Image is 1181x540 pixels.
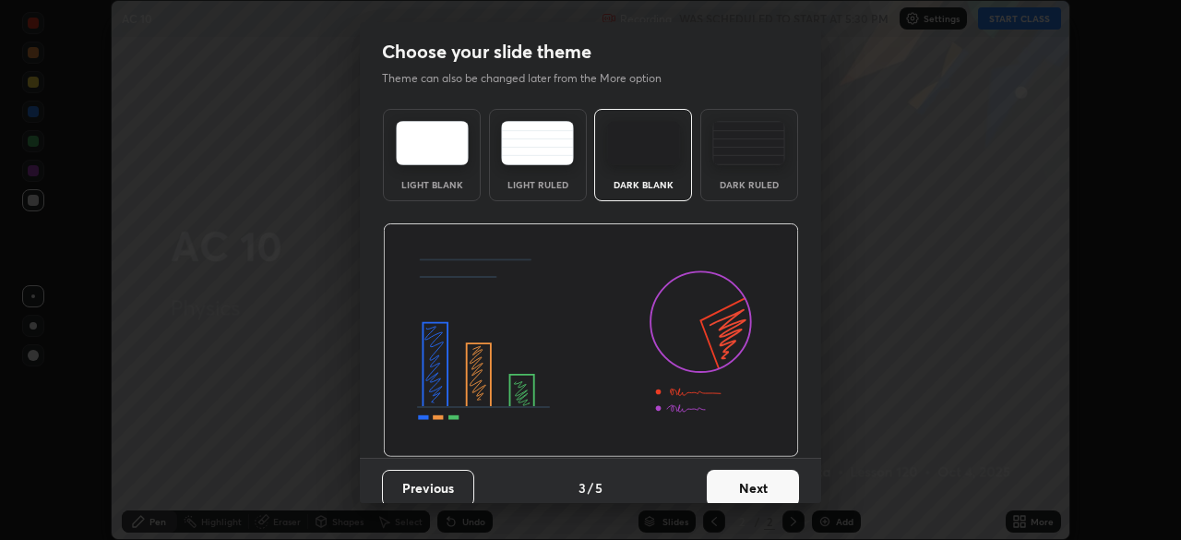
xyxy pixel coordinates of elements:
img: lightRuledTheme.5fabf969.svg [501,121,574,165]
button: Previous [382,470,474,507]
button: Next [707,470,799,507]
div: Dark Ruled [712,180,786,189]
div: Light Ruled [501,180,575,189]
h4: 5 [595,478,602,498]
div: Light Blank [395,180,469,189]
h2: Choose your slide theme [382,40,591,64]
img: darkRuledTheme.de295e13.svg [712,121,785,165]
div: Dark Blank [606,180,680,189]
img: darkTheme.f0cc69e5.svg [607,121,680,165]
img: darkThemeBanner.d06ce4a2.svg [383,223,799,458]
h4: 3 [579,478,586,498]
h4: / [588,478,593,498]
img: lightTheme.e5ed3b09.svg [396,121,469,165]
p: Theme can also be changed later from the More option [382,70,681,87]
